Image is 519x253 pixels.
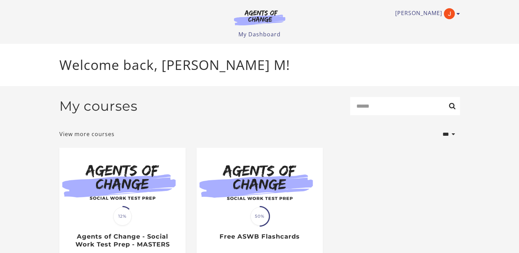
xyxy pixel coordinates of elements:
[59,55,460,75] p: Welcome back, [PERSON_NAME] M!
[204,233,315,241] h3: Free ASWB Flashcards
[250,207,269,226] span: 50%
[395,8,457,19] a: Toggle menu
[67,233,178,248] h3: Agents of Change - Social Work Test Prep - MASTERS
[238,31,281,38] a: My Dashboard
[113,207,132,226] span: 12%
[227,10,293,25] img: Agents of Change Logo
[59,130,115,138] a: View more courses
[59,98,138,114] h2: My courses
